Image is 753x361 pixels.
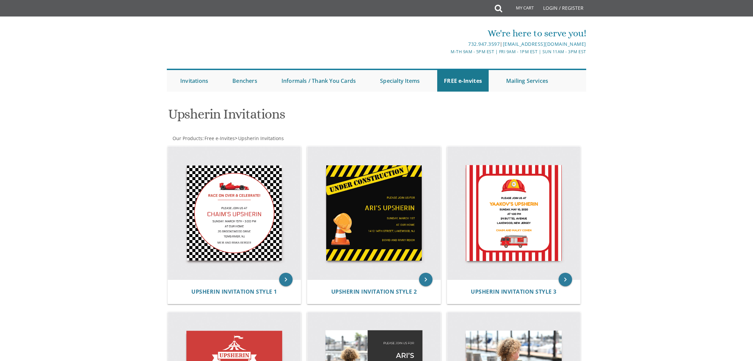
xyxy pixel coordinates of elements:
a: Upsherin Invitation Style 2 [331,289,417,295]
a: [EMAIL_ADDRESS][DOMAIN_NAME] [503,41,586,47]
a: Upsherin Invitation Style 3 [471,289,557,295]
a: Free e-Invites [204,135,235,141]
a: Our Products [172,135,202,141]
a: keyboard_arrow_right [279,273,293,286]
div: M-Th 9am - 5pm EST | Fri 9am - 1pm EST | Sun 11am - 3pm EST [307,48,586,55]
span: Upsherin Invitations [238,135,284,141]
a: keyboard_arrow_right [559,273,572,286]
a: Mailing Services [499,70,555,92]
a: Benchers [226,70,264,92]
a: Invitations [174,70,215,92]
div: | [307,40,586,48]
img: Upsherin Invitation Style 1 [168,146,301,280]
a: My Cart [501,1,538,18]
a: Upsherin Invitation Style 1 [191,289,277,295]
div: We're here to serve you! [307,27,586,40]
a: FREE e-Invites [437,70,489,92]
span: Free e-Invites [204,135,235,141]
a: Specialty Items [373,70,426,92]
a: 732.947.3597 [468,41,500,47]
img: Upsherin Invitation Style 2 [307,146,441,280]
a: Informals / Thank You Cards [275,70,363,92]
a: keyboard_arrow_right [419,273,432,286]
a: Upsherin Invitations [237,135,284,141]
span: > [235,135,284,141]
img: Upsherin Invitation Style 3 [447,146,580,280]
div: : [167,135,377,142]
h1: Upsherin Invitations [168,107,443,127]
